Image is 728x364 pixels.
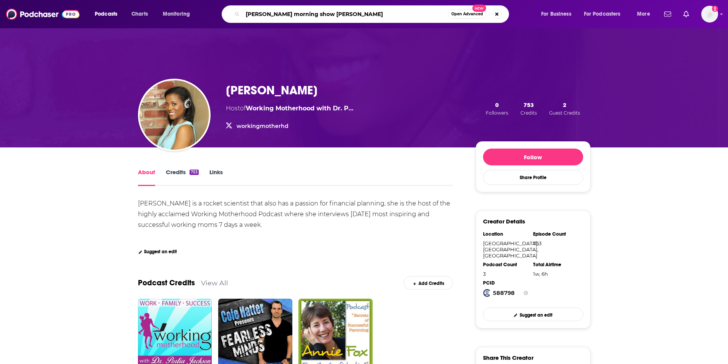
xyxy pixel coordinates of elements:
[701,6,718,23] button: Show profile menu
[518,101,539,116] button: 753Credits
[486,110,508,116] span: Followers
[139,80,209,150] img: PORTIA JACKSON
[520,110,537,116] span: Credits
[166,168,199,186] a: Credits753
[483,240,528,259] div: [GEOGRAPHIC_DATA], [GEOGRAPHIC_DATA], [GEOGRAPHIC_DATA]
[533,240,578,246] div: 753
[524,101,534,108] span: 753
[495,101,499,108] span: 0
[483,218,525,225] h3: Creator Details
[483,170,583,185] button: Share Profile
[89,8,127,20] button: open menu
[533,271,548,277] span: 174 hours, 46 minutes, 51 seconds
[451,12,483,16] span: Open Advanced
[533,231,578,237] div: Episode Count
[584,9,621,19] span: For Podcasters
[547,101,582,116] button: 2Guest Credits
[579,8,632,20] button: open menu
[138,249,177,254] a: Suggest an edit
[533,262,578,268] div: Total Airtime
[95,9,117,19] span: Podcasts
[138,168,155,186] a: About
[701,6,718,23] span: Logged in as mmullin
[138,278,195,288] a: Podcast Credits
[246,105,353,112] a: Working Motherhood with Dr. Portia Jackson
[404,276,453,290] a: Add Credits
[448,10,486,19] button: Open AdvancedNew
[483,231,528,237] div: Location
[524,289,528,297] button: Show Info
[483,289,491,297] img: Podchaser Creator ID logo
[712,6,718,12] svg: Add a profile image
[226,105,240,112] span: Host
[563,101,566,108] span: 2
[201,279,228,287] a: View All
[536,8,581,20] button: open menu
[483,271,528,277] div: 3
[157,8,200,20] button: open menu
[680,8,692,21] a: Show notifications dropdown
[632,8,660,20] button: open menu
[131,9,148,19] span: Charts
[483,280,528,286] div: PCID
[637,9,650,19] span: More
[472,5,486,12] span: New
[661,8,674,21] a: Show notifications dropdown
[541,9,571,19] span: For Business
[493,290,515,296] strong: 588798
[483,101,511,116] button: 0Followers
[237,123,289,129] a: workingmotherhd
[549,110,580,116] span: Guest Credits
[483,262,528,268] div: Podcast Count
[243,8,448,20] input: Search podcasts, credits, & more...
[483,307,583,321] a: Suggest an edit
[209,168,223,186] a: Links
[483,149,583,165] button: Follow
[163,9,190,19] span: Monitoring
[226,83,318,98] h1: [PERSON_NAME]
[138,200,452,228] div: [PERSON_NAME] is a rocket scientist that also has a passion for financial planning, she is the ho...
[190,170,199,175] div: 753
[229,5,516,23] div: Search podcasts, credits, & more...
[483,354,533,361] h3: Share This Creator
[6,7,79,21] img: Podchaser - Follow, Share and Rate Podcasts
[240,105,353,112] span: of
[126,8,152,20] a: Charts
[701,6,718,23] img: User Profile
